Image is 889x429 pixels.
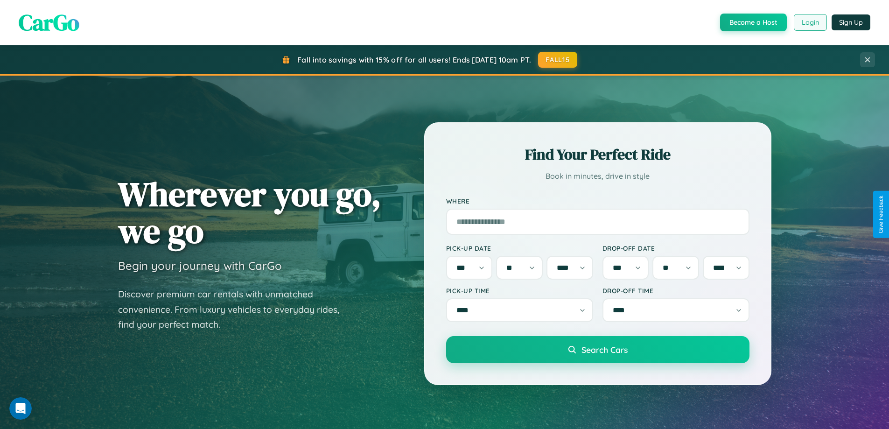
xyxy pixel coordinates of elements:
span: CarGo [19,7,79,38]
h1: Wherever you go, we go [118,176,381,249]
label: Drop-off Date [602,244,749,252]
button: Login [794,14,827,31]
h3: Begin your journey with CarGo [118,259,282,273]
label: Pick-up Date [446,244,593,252]
p: Book in minutes, drive in style [446,169,749,183]
h2: Find Your Perfect Ride [446,144,749,165]
p: Discover premium car rentals with unmatched convenience. From luxury vehicles to everyday rides, ... [118,287,351,332]
button: FALL15 [538,52,577,68]
iframe: Intercom live chat [9,397,32,420]
button: Search Cars [446,336,749,363]
label: Where [446,197,749,205]
span: Fall into savings with 15% off for all users! Ends [DATE] 10am PT. [297,55,531,64]
label: Drop-off Time [602,287,749,295]
span: Search Cars [581,345,628,355]
div: Give Feedback [878,196,884,233]
button: Become a Host [720,14,787,31]
button: Sign Up [832,14,870,30]
label: Pick-up Time [446,287,593,295]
